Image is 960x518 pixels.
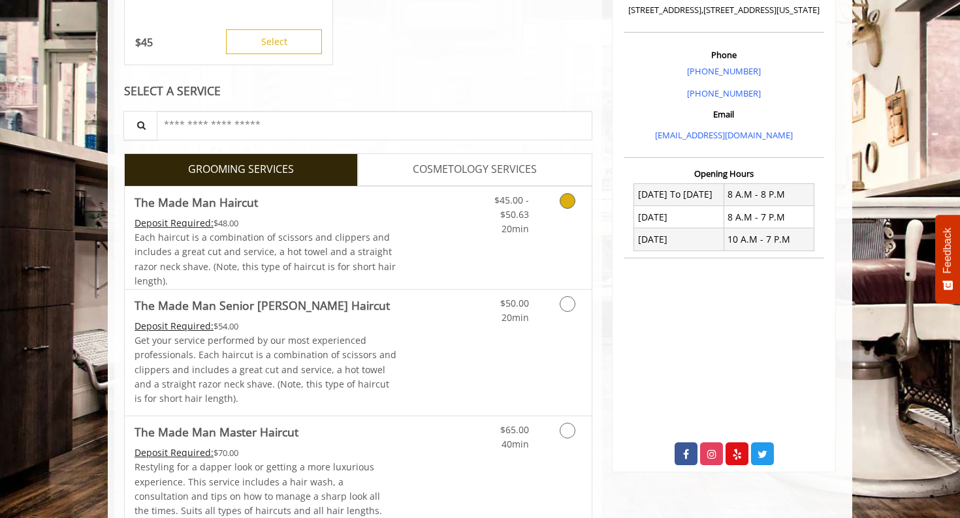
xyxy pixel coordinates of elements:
[724,206,814,228] td: 8 A.M - 7 P.M
[135,35,153,50] p: 45
[724,183,814,206] td: 8 A.M - 8 P.M
[123,111,157,140] button: Service Search
[135,319,397,333] div: $54.00
[634,228,724,251] td: [DATE]
[494,194,529,221] span: $45.00 - $50.63
[500,297,529,309] span: $50.00
[500,423,529,436] span: $65.00
[502,222,529,235] span: 20min
[135,193,258,211] b: The Made Man Haircut
[634,183,724,206] td: [DATE] To [DATE]
[135,461,382,517] span: Restyling for a dapper look or getting a more luxurious experience. This service includes a hair ...
[935,215,960,303] button: Feedback - Show survey
[624,169,824,178] h3: Opening Hours
[135,217,214,229] span: This service needs some Advance to be paid before we block your appointment
[413,161,537,178] span: COSMETOLOGY SERVICES
[724,228,814,251] td: 10 A.M - 7 P.M
[634,206,724,228] td: [DATE]
[627,50,821,59] h3: Phone
[627,3,821,17] p: [STREET_ADDRESS],[STREET_ADDRESS][US_STATE]
[135,231,396,287] span: Each haircut is a combination of scissors and clippers and includes a great cut and service, a ho...
[135,333,397,406] p: Get your service performed by our most experienced professionals. Each haircut is a combination o...
[135,446,397,460] div: $70.00
[188,161,294,178] span: GROOMING SERVICES
[135,296,390,314] b: The Made Man Senior [PERSON_NAME] Haircut
[135,35,141,50] span: $
[942,228,953,273] span: Feedback
[627,110,821,119] h3: Email
[124,85,592,97] div: SELECT A SERVICE
[226,29,322,54] button: Select
[135,216,397,230] div: $48.00
[135,320,214,332] span: This service needs some Advance to be paid before we block your appointment
[135,423,298,441] b: The Made Man Master Haircut
[687,87,761,99] a: [PHONE_NUMBER]
[502,311,529,324] span: 20min
[687,65,761,77] a: [PHONE_NUMBER]
[655,129,793,141] a: [EMAIL_ADDRESS][DOMAIN_NAME]
[502,438,529,450] span: 40min
[135,446,214,459] span: This service needs some Advance to be paid before we block your appointment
